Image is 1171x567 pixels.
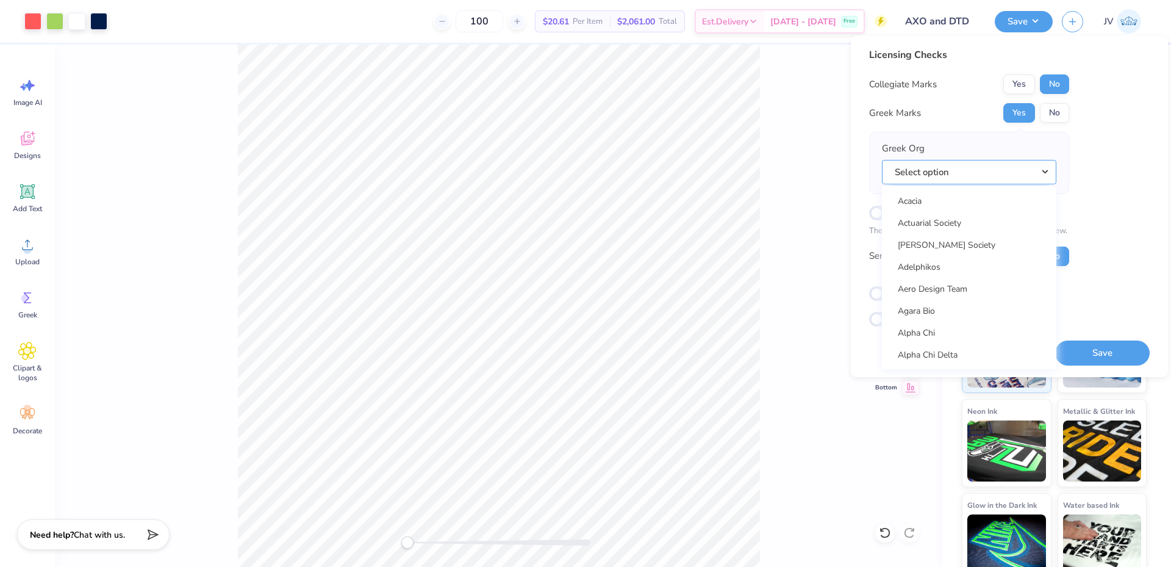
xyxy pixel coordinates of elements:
span: Designs [14,151,41,161]
p: The changes are too minor to warrant an Affinity review. [869,225,1069,237]
button: Select option [882,160,1056,185]
button: No [1040,74,1069,94]
a: Actuarial Society [887,213,1051,233]
a: Alpha Chi [887,323,1051,343]
a: JV [1098,9,1147,34]
div: Collegiate Marks [869,78,937,92]
a: [PERSON_NAME] Society [887,235,1051,255]
button: Save [995,11,1053,32]
img: Neon Ink [967,421,1046,482]
a: Adelphikos [887,257,1051,277]
button: Save [1055,341,1150,366]
span: Chat with us. [74,529,125,541]
a: Agara Bio [887,301,1051,321]
div: Send a Copy to Client [869,249,958,263]
span: JV [1104,15,1114,29]
div: Select option [882,186,1056,369]
a: Acacia [887,191,1051,211]
span: Greek [18,310,37,320]
a: Aero Design Team [887,279,1051,299]
label: Greek Org [882,142,925,156]
a: Alpha Chi Delta [887,345,1051,365]
span: Metallic & Glitter Ink [1063,405,1135,417]
span: Per Item [573,15,603,28]
span: Neon Ink [967,405,997,417]
img: Jo Vincent [1117,9,1141,34]
span: Total [659,15,677,28]
span: [DATE] - [DATE] [770,15,836,28]
div: Greek Marks [869,106,921,120]
a: Alpha Chi Omega [887,367,1051,387]
span: Water based Ink [1063,499,1119,511]
button: No [1040,103,1069,123]
span: Clipart & logos [7,363,48,383]
span: Add Text [13,204,42,214]
span: Image AI [13,98,42,107]
span: Glow in the Dark Ink [967,499,1037,511]
input: – – [456,10,503,32]
span: $2,061.00 [617,15,655,28]
strong: Need help? [30,529,74,541]
button: Yes [1003,74,1035,94]
span: Bottom [875,383,897,392]
button: Yes [1003,103,1035,123]
input: Untitled Design [896,9,986,34]
span: $20.61 [543,15,569,28]
div: Licensing Checks [869,48,1069,62]
div: Accessibility label [401,536,414,549]
span: Decorate [13,426,42,436]
span: Est. Delivery [702,15,748,28]
img: Metallic & Glitter Ink [1063,421,1142,482]
span: Free [843,17,855,26]
span: Upload [15,257,40,267]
